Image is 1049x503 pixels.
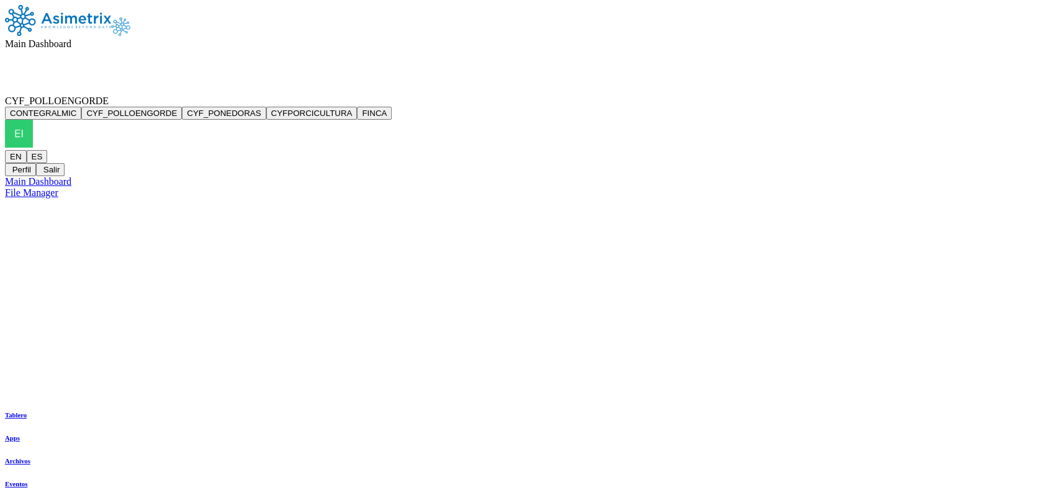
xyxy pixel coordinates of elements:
[5,38,71,49] span: Main Dashboard
[357,107,392,120] button: FINCA
[111,17,130,36] img: Asimetrix logo
[5,187,1044,198] a: File Manager
[5,163,36,176] button: Perfil
[5,480,30,487] a: Eventos
[81,107,182,120] button: CYF_POLLOENGORDE
[27,150,48,163] button: ES
[182,107,266,120] button: CYF_PONEDORAS
[5,107,81,120] button: CONTEGRALMIC
[5,176,1044,187] a: Main Dashboard
[5,120,33,148] img: eider.pena@contegral.co profile pic
[5,411,30,419] a: Tablero
[266,107,358,120] button: CYFPORCICULTURA
[5,150,27,163] button: EN
[36,163,65,176] button: Salir
[5,96,109,106] span: CYF_POLLOENGORDE
[5,5,111,36] img: Asimetrix logo
[5,434,30,442] a: Apps
[5,457,30,465] a: Archivos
